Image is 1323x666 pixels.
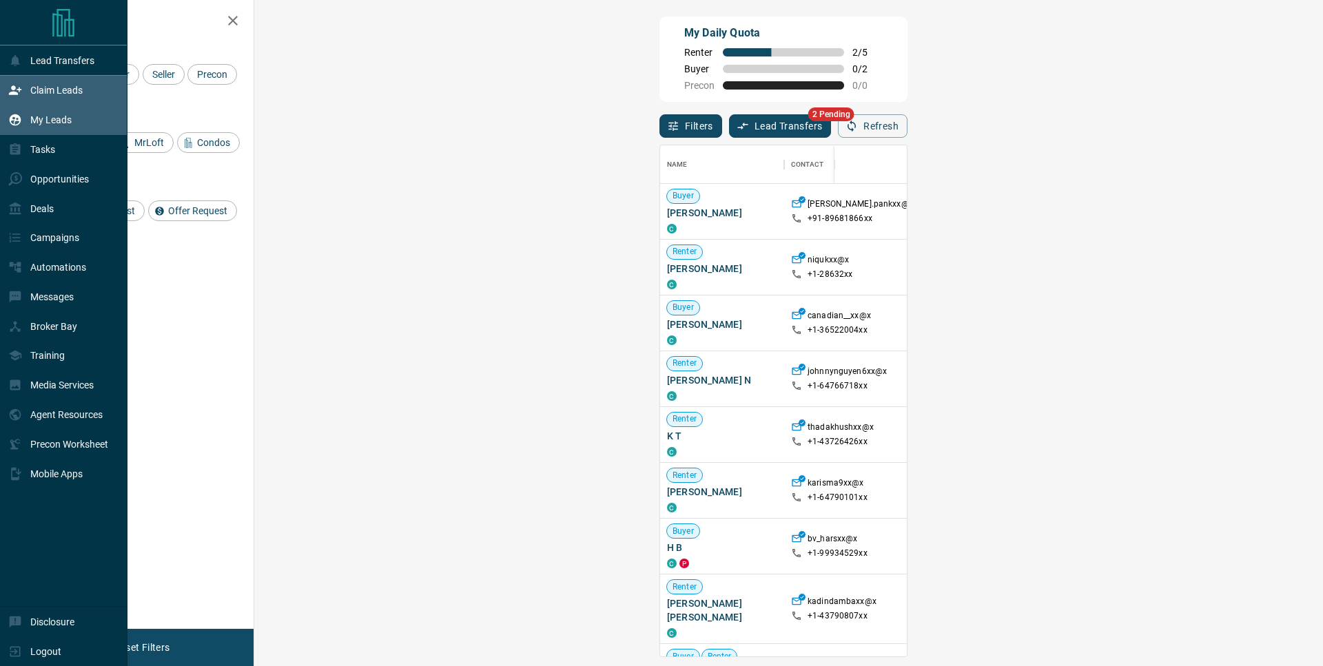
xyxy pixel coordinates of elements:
[808,533,857,548] p: bv_harsxx@x
[684,25,883,41] p: My Daily Quota
[684,47,715,58] span: Renter
[852,63,883,74] span: 0 / 2
[808,436,868,448] p: +1- 43726426xx
[667,651,699,663] span: Buyer
[659,114,722,138] button: Filters
[114,132,174,153] div: MrLoft
[838,114,907,138] button: Refresh
[667,470,702,481] span: Renter
[667,503,677,512] div: condos.ca
[187,64,237,85] div: Precon
[667,246,702,258] span: Renter
[808,422,874,436] p: thadakhushxx@x
[177,132,240,153] div: Condos
[667,224,677,233] div: condos.ca
[667,206,777,220] span: [PERSON_NAME]
[852,47,883,58] span: 2 / 5
[667,581,702,593] span: Renter
[667,373,777,387] span: [PERSON_NAME] N
[667,357,702,369] span: Renter
[192,137,235,148] span: Condos
[808,596,876,610] p: kadindambaxx@x
[808,107,854,121] span: 2 Pending
[163,205,232,216] span: Offer Request
[808,548,868,559] p: +1- 99934529xx
[679,559,689,568] div: property.ca
[684,63,715,74] span: Buyer
[808,380,868,392] p: +1- 64766718xx
[667,190,699,202] span: Buyer
[667,485,777,499] span: [PERSON_NAME]
[667,280,677,289] div: condos.ca
[684,80,715,91] span: Precon
[808,269,852,280] p: +1- 28632xx
[808,610,868,622] p: +1- 43790807xx
[667,596,777,624] span: [PERSON_NAME] [PERSON_NAME]
[808,254,849,269] p: niqukxx@x
[729,114,832,138] button: Lead Transfers
[808,492,868,503] p: +1- 64790101xx
[105,636,178,659] button: Reset Filters
[667,429,777,443] span: K T
[667,628,677,638] div: condos.ca
[667,447,677,457] div: condos.ca
[667,318,777,331] span: [PERSON_NAME]
[808,198,913,213] p: [PERSON_NAME].pankxx@x
[667,559,677,568] div: condos.ca
[702,651,737,663] span: Renter
[44,14,240,30] h2: Filters
[130,137,169,148] span: MrLoft
[667,302,699,313] span: Buyer
[852,80,883,91] span: 0 / 0
[667,413,702,425] span: Renter
[667,541,777,554] span: H B
[808,310,871,324] p: canadian__xx@x
[147,69,180,80] span: Seller
[192,69,232,80] span: Precon
[667,262,777,275] span: [PERSON_NAME]
[667,145,688,184] div: Name
[143,64,185,85] div: Seller
[808,213,872,225] p: +91- 89681866xx
[791,145,823,184] div: Contact
[667,525,699,537] span: Buyer
[808,324,868,336] p: +1- 36522004xx
[667,335,677,345] div: condos.ca
[660,145,784,184] div: Name
[148,200,237,221] div: Offer Request
[808,477,864,492] p: karisma9xx@x
[808,366,887,380] p: johnnynguyen6xx@x
[667,391,677,401] div: condos.ca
